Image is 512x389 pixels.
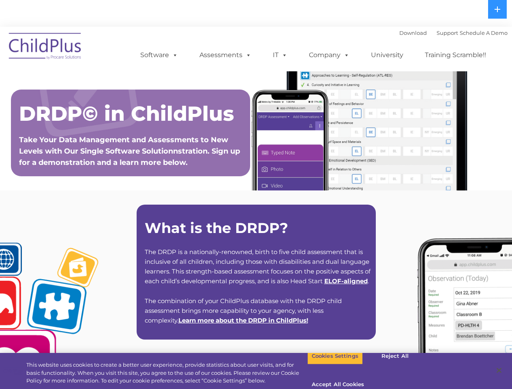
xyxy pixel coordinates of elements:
[5,27,86,68] img: ChildPlus by Procare Solutions
[19,135,240,167] span: Take Your Data Management and Assessments to New Levels with Our Single Software Solutionnstratio...
[265,47,296,63] a: IT
[460,30,508,36] a: Schedule A Demo
[324,277,368,285] a: ELOF-aligned
[178,316,308,324] span: !
[132,47,186,63] a: Software
[301,47,358,63] a: Company
[399,30,427,36] a: Download
[178,316,306,324] a: Learn more about the DRDP in ChildPlus
[191,47,259,63] a: Assessments
[145,297,342,324] span: The combination of your ChildPlus database with the DRDP child assessment brings more capability ...
[370,348,420,365] button: Reject All
[437,30,458,36] a: Support
[19,101,234,126] span: DRDP© in ChildPlus
[417,47,494,63] a: Training Scramble!!
[145,219,288,237] strong: What is the DRDP?
[307,348,363,365] button: Cookies Settings
[363,47,411,63] a: University
[490,361,508,379] button: Close
[399,30,508,36] font: |
[26,361,307,385] div: This website uses cookies to create a better user experience, provide statistics about user visit...
[145,248,371,285] span: The DRDP is a nationally-renowned, birth to five child assessment that is inclusive of all childr...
